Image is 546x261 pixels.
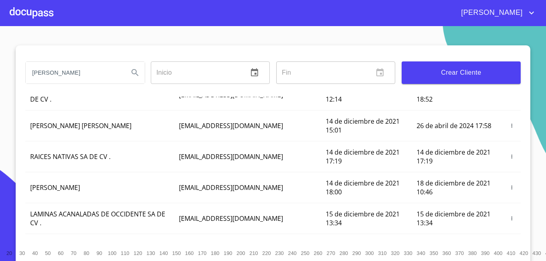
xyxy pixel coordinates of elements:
span: 100 [108,250,116,256]
button: 330 [402,247,415,259]
span: 260 [314,250,322,256]
span: 160 [185,250,193,256]
span: 300 [365,250,374,256]
span: 200 [236,250,245,256]
button: 410 [505,247,517,259]
span: 350 [429,250,438,256]
button: 270 [324,247,337,259]
span: 230 [275,250,283,256]
button: Crear Cliente [402,61,521,84]
span: 60 [58,250,64,256]
button: 360 [440,247,453,259]
button: 220 [260,247,273,259]
span: 120 [133,250,142,256]
span: 14 de diciembre de 2021 15:01 [326,117,400,135]
span: 320 [391,250,399,256]
button: 320 [389,247,402,259]
span: 280 [339,250,348,256]
span: 290 [352,250,361,256]
button: 210 [247,247,260,259]
button: 280 [337,247,350,259]
span: 70 [71,250,76,256]
button: 180 [209,247,222,259]
span: 190 [224,250,232,256]
span: 30 [19,250,25,256]
button: 350 [427,247,440,259]
span: 140 [159,250,168,256]
button: 60 [54,247,67,259]
span: [PERSON_NAME] [30,183,80,192]
button: 300 [363,247,376,259]
button: 390 [479,247,492,259]
span: 340 [417,250,425,256]
span: 20 [6,250,12,256]
span: 240 [288,250,296,256]
button: 340 [415,247,427,259]
span: 170 [198,250,206,256]
span: 430 [532,250,541,256]
button: Search [125,63,145,82]
span: 220 [262,250,271,256]
span: [PERSON_NAME] [PERSON_NAME] [30,121,131,130]
button: 380 [466,247,479,259]
span: 40 [32,250,38,256]
span: 14 de diciembre de 2021 18:00 [326,179,400,196]
span: 14 de diciembre de 2021 17:19 [417,148,491,165]
button: 30 [16,247,29,259]
span: [EMAIL_ADDRESS][DOMAIN_NAME] [179,121,283,130]
button: 430 [530,247,543,259]
span: 50 [45,250,51,256]
button: 290 [350,247,363,259]
button: 50 [41,247,54,259]
button: 200 [234,247,247,259]
span: 150 [172,250,181,256]
span: 270 [326,250,335,256]
button: 70 [67,247,80,259]
span: 360 [442,250,451,256]
button: 130 [144,247,157,259]
span: 420 [519,250,528,256]
button: 20 [3,247,16,259]
span: 250 [301,250,309,256]
button: 140 [157,247,170,259]
span: 80 [84,250,89,256]
button: 260 [312,247,324,259]
span: LAMINAS ACANALADAS DE OCCIDENTE SA DE CV . [30,210,165,227]
span: 130 [146,250,155,256]
span: 26 de abril de 2024 17:58 [417,121,491,130]
button: 170 [196,247,209,259]
span: 18 de diciembre de 2021 10:46 [417,179,491,196]
span: [EMAIL_ADDRESS][DOMAIN_NAME] [179,183,283,192]
span: 15 de diciembre de 2021 13:34 [417,210,491,227]
span: RAICES NATIVAS SA DE CV . [30,152,111,161]
button: 40 [29,247,41,259]
span: 310 [378,250,386,256]
button: 90 [93,247,106,259]
input: search [26,62,122,84]
span: 180 [211,250,219,256]
button: 120 [131,247,144,259]
button: 160 [183,247,196,259]
button: 150 [170,247,183,259]
span: 370 [455,250,464,256]
span: [EMAIL_ADDRESS][DOMAIN_NAME] [179,214,283,223]
button: 110 [119,247,131,259]
button: 240 [286,247,299,259]
button: 400 [492,247,505,259]
button: 420 [517,247,530,259]
span: 210 [249,250,258,256]
span: [EMAIL_ADDRESS][DOMAIN_NAME] [179,152,283,161]
span: Crear Cliente [408,67,514,78]
span: 400 [494,250,502,256]
span: [PERSON_NAME] [455,6,527,19]
button: 370 [453,247,466,259]
span: 15 de diciembre de 2021 13:34 [326,210,400,227]
button: 250 [299,247,312,259]
button: 310 [376,247,389,259]
span: 330 [404,250,412,256]
span: 380 [468,250,476,256]
button: 190 [222,247,234,259]
button: 230 [273,247,286,259]
button: 100 [106,247,119,259]
span: 14 de diciembre de 2021 17:19 [326,148,400,165]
